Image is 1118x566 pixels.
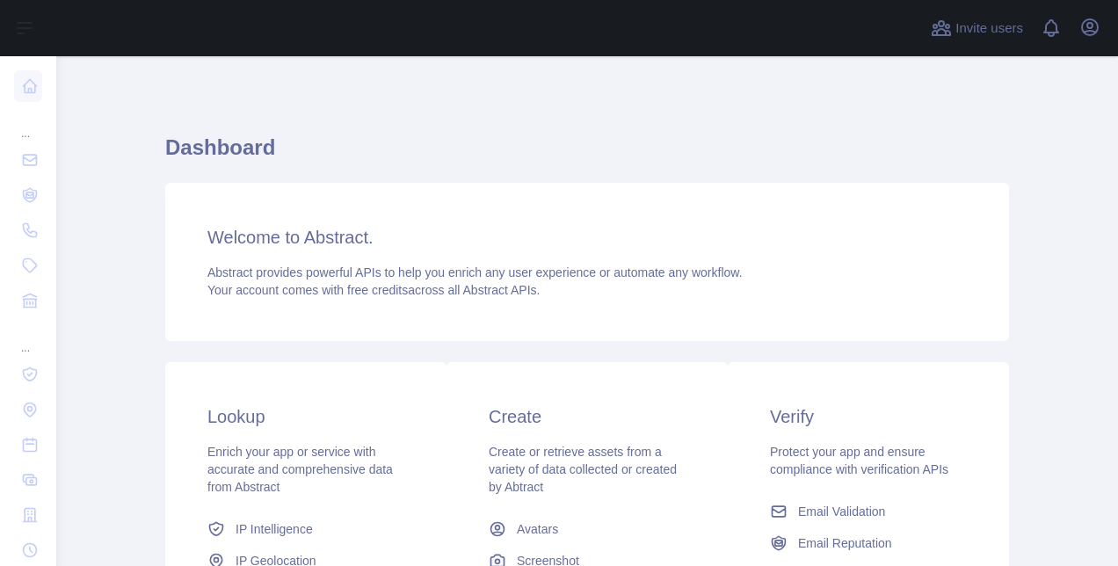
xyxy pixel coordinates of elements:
h1: Dashboard [165,134,1009,176]
h3: Lookup [207,404,404,429]
span: Enrich your app or service with accurate and comprehensive data from Abstract [207,445,393,494]
span: Create or retrieve assets from a variety of data collected or created by Abtract [489,445,677,494]
span: Your account comes with across all Abstract APIs. [207,283,540,297]
button: Invite users [927,14,1027,42]
span: Protect your app and ensure compliance with verification APIs [770,445,948,476]
div: ... [14,320,42,355]
div: ... [14,105,42,141]
span: Invite users [955,18,1023,39]
a: Email Reputation [763,527,974,559]
span: free credits [347,283,408,297]
span: IP Intelligence [236,520,313,538]
h3: Create [489,404,686,429]
span: Email Validation [798,503,885,520]
a: Avatars [482,513,693,545]
span: Avatars [517,520,558,538]
h3: Welcome to Abstract. [207,225,967,250]
span: Abstract provides powerful APIs to help you enrich any user experience or automate any workflow. [207,265,743,279]
a: Email Validation [763,496,974,527]
h3: Verify [770,404,967,429]
span: Email Reputation [798,534,892,552]
a: IP Intelligence [200,513,411,545]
